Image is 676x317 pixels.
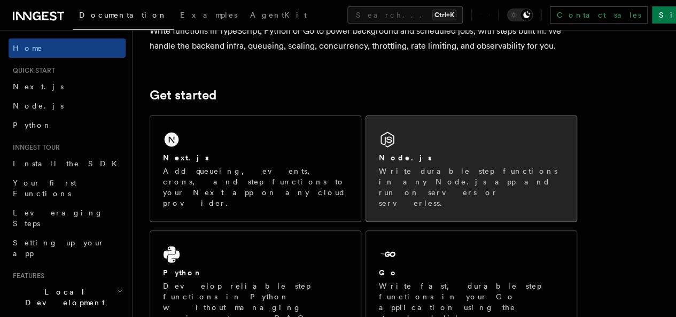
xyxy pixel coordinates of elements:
[150,115,361,222] a: Next.jsAdd queueing, events, crons, and step functions to your Next app on any cloud provider.
[379,267,398,278] h2: Go
[13,208,103,228] span: Leveraging Steps
[250,11,307,19] span: AgentKit
[13,179,76,198] span: Your first Functions
[9,154,126,173] a: Install the SDK
[550,6,648,24] a: Contact sales
[150,88,216,103] a: Get started
[163,267,203,278] h2: Python
[13,102,64,110] span: Node.js
[13,238,105,258] span: Setting up your app
[13,159,123,168] span: Install the SDK
[13,82,64,91] span: Next.js
[150,24,577,53] p: Write functions in TypeScript, Python or Go to power background and scheduled jobs, with steps bu...
[180,11,237,19] span: Examples
[9,287,116,308] span: Local Development
[9,38,126,58] a: Home
[244,3,313,29] a: AgentKit
[347,6,463,24] button: Search...Ctrl+K
[174,3,244,29] a: Examples
[507,9,533,21] button: Toggle dark mode
[79,11,167,19] span: Documentation
[379,166,564,208] p: Write durable step functions in any Node.js app and run on servers or serverless.
[366,115,577,222] a: Node.jsWrite durable step functions in any Node.js app and run on servers or serverless.
[9,173,126,203] a: Your first Functions
[13,121,52,129] span: Python
[73,3,174,30] a: Documentation
[9,143,60,152] span: Inngest tour
[13,43,43,53] span: Home
[379,152,432,163] h2: Node.js
[9,77,126,96] a: Next.js
[163,166,348,208] p: Add queueing, events, crons, and step functions to your Next app on any cloud provider.
[9,233,126,263] a: Setting up your app
[9,115,126,135] a: Python
[9,272,44,280] span: Features
[9,203,126,233] a: Leveraging Steps
[163,152,209,163] h2: Next.js
[9,66,55,75] span: Quick start
[9,282,126,312] button: Local Development
[9,96,126,115] a: Node.js
[432,10,456,20] kbd: Ctrl+K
